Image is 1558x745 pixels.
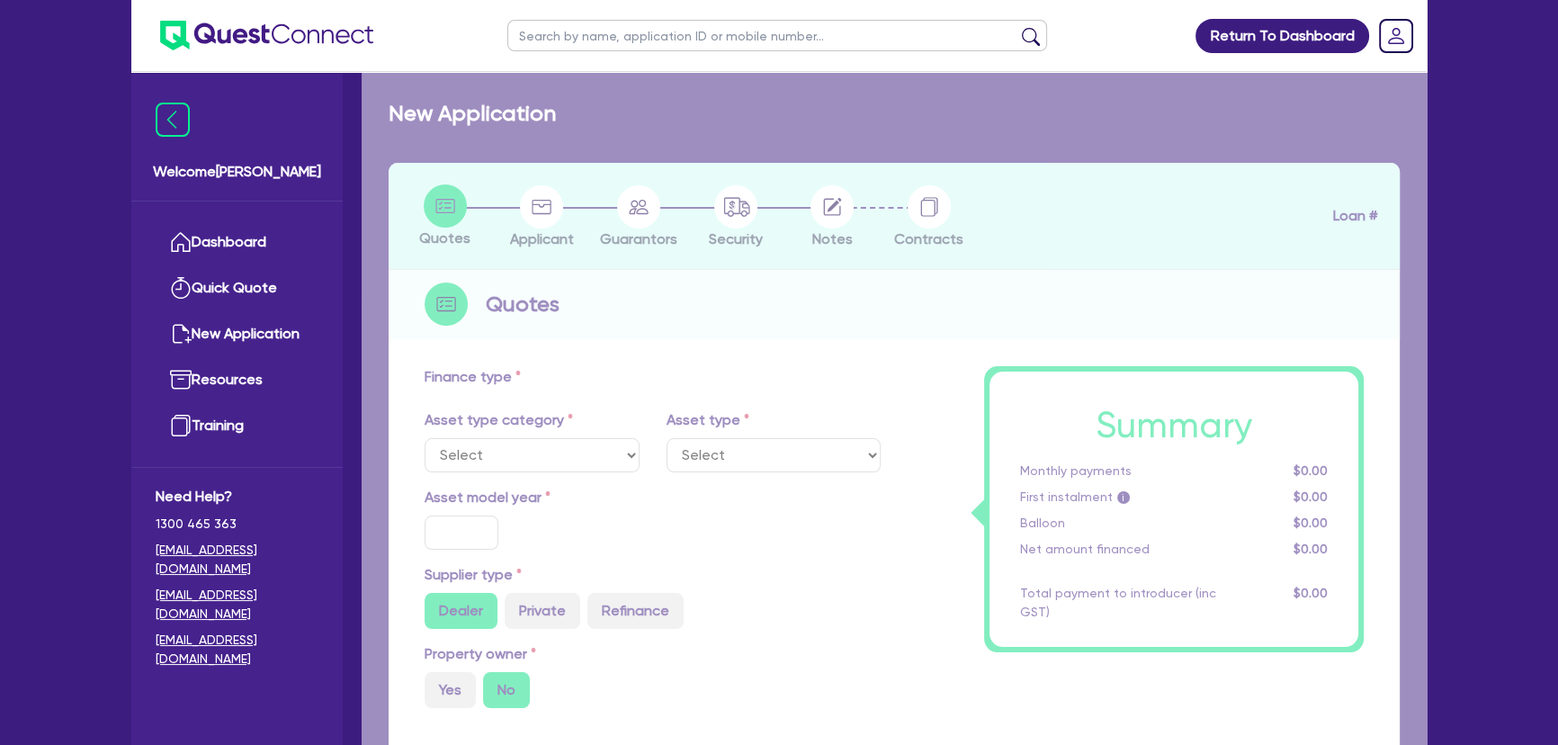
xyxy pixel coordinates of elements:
[156,486,318,507] span: Need Help?
[156,631,318,669] a: [EMAIL_ADDRESS][DOMAIN_NAME]
[170,323,192,345] img: new-application
[1373,13,1419,59] a: Dropdown toggle
[156,311,318,357] a: New Application
[153,161,321,183] span: Welcome [PERSON_NAME]
[156,541,318,579] a: [EMAIL_ADDRESS][DOMAIN_NAME]
[156,265,318,311] a: Quick Quote
[170,369,192,390] img: resources
[156,403,318,449] a: Training
[170,415,192,436] img: training
[156,515,318,534] span: 1300 465 363
[507,20,1047,51] input: Search by name, application ID or mobile number...
[156,220,318,265] a: Dashboard
[156,586,318,624] a: [EMAIL_ADDRESS][DOMAIN_NAME]
[170,277,192,299] img: quick-quote
[156,357,318,403] a: Resources
[156,103,190,137] img: icon-menu-close
[1195,19,1369,53] a: Return To Dashboard
[160,21,373,50] img: quest-connect-logo-blue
